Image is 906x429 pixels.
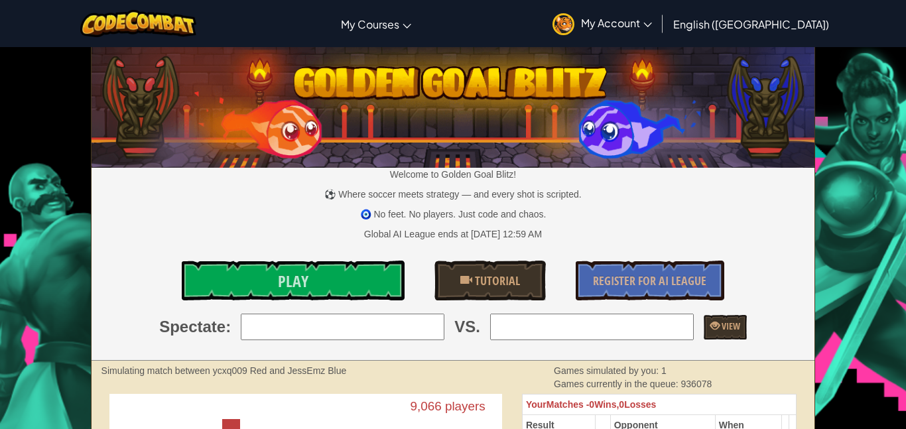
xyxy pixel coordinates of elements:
[80,10,196,37] img: CodeCombat logo
[681,379,712,389] span: 936078
[673,17,829,31] span: English ([GEOGRAPHIC_DATA])
[341,17,399,31] span: My Courses
[278,271,308,292] span: Play
[454,316,480,338] span: VS.
[92,42,815,168] img: Golden Goal
[92,188,815,201] p: ⚽ Where soccer meets strategy — and every shot is scripted.
[434,261,546,300] a: Tutorial
[546,3,659,44] a: My Account
[410,400,485,414] text: 9,066 players
[554,365,661,376] span: Games simulated by you:
[593,273,706,289] span: Register for AI League
[526,399,547,410] span: Your
[594,399,619,410] span: Wins,
[552,13,574,35] img: avatar
[226,316,231,338] span: :
[92,168,815,181] p: Welcome to Golden Goal Blitz!
[667,6,836,42] a: English ([GEOGRAPHIC_DATA])
[576,261,724,300] a: Register for AI League
[364,227,542,241] div: Global AI League ends at [DATE] 12:59 AM
[159,316,226,338] span: Spectate
[624,399,656,410] span: Losses
[92,208,815,221] p: 🧿 No feet. No players. Just code and chaos.
[581,16,652,30] span: My Account
[661,365,667,376] span: 1
[554,379,680,389] span: Games currently in the queue:
[472,273,520,289] span: Tutorial
[334,6,418,42] a: My Courses
[522,395,796,415] th: 0 0
[101,365,347,376] strong: Simulating match between ycxq009 Red and JessEmz Blue
[720,320,740,332] span: View
[547,399,590,410] span: Matches -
